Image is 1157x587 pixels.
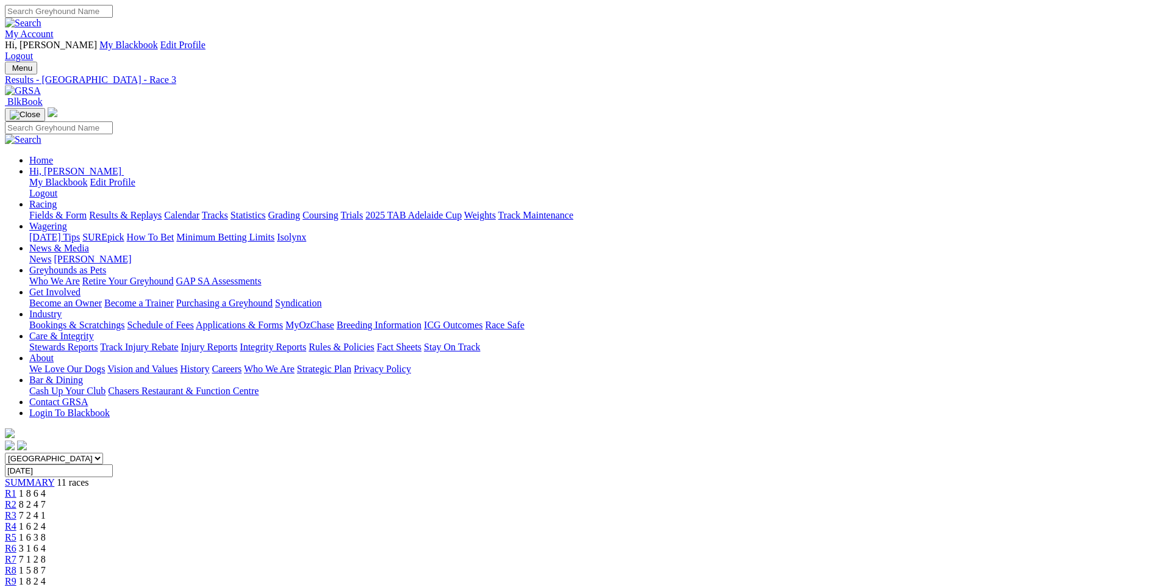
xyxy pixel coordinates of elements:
a: Grading [268,210,300,220]
a: Coursing [303,210,339,220]
a: Stay On Track [424,342,480,352]
a: Logout [29,188,57,198]
a: Track Injury Rebate [100,342,178,352]
a: [PERSON_NAME] [54,254,131,264]
a: MyOzChase [285,320,334,330]
a: My Account [5,29,54,39]
a: R9 [5,576,16,586]
img: logo-grsa-white.png [48,107,57,117]
span: R3 [5,510,16,520]
a: Breeding Information [337,320,421,330]
a: History [180,364,209,374]
img: GRSA [5,85,41,96]
a: How To Bet [127,232,174,242]
a: R6 [5,543,16,553]
div: My Account [5,40,1152,62]
a: Statistics [231,210,266,220]
a: Schedule of Fees [127,320,193,330]
span: SUMMARY [5,477,54,488]
a: Privacy Policy [354,364,411,374]
div: Bar & Dining [29,386,1152,397]
img: Close [10,110,40,120]
a: Rules & Policies [309,342,374,352]
a: Isolynx [277,232,306,242]
input: Search [5,121,113,134]
a: Calendar [164,210,199,220]
a: R4 [5,521,16,531]
div: Racing [29,210,1152,221]
span: 1 8 6 4 [19,488,46,499]
a: Who We Are [29,276,80,286]
a: Results & Replays [89,210,162,220]
a: Integrity Reports [240,342,306,352]
a: R5 [5,532,16,542]
img: logo-grsa-white.png [5,428,15,438]
a: Purchasing a Greyhound [176,298,273,308]
a: Chasers Restaurant & Function Centre [108,386,259,396]
a: Results - [GEOGRAPHIC_DATA] - Race 3 [5,74,1152,85]
a: Tracks [202,210,228,220]
a: My Blackbook [99,40,158,50]
a: Retire Your Greyhound [82,276,174,286]
span: 1 8 2 4 [19,576,46,586]
span: Hi, [PERSON_NAME] [5,40,97,50]
div: Industry [29,320,1152,331]
a: [DATE] Tips [29,232,80,242]
a: R7 [5,554,16,564]
a: Hi, [PERSON_NAME] [29,166,124,176]
a: Vision and Values [107,364,177,374]
a: Get Involved [29,287,81,297]
a: R2 [5,499,16,510]
input: Select date [5,464,113,477]
a: GAP SA Assessments [176,276,262,286]
span: 1 6 2 4 [19,521,46,531]
div: Get Involved [29,298,1152,309]
a: Edit Profile [90,177,135,187]
a: Home [29,155,53,165]
a: Logout [5,51,33,61]
span: 7 1 2 8 [19,554,46,564]
span: 8 2 4 7 [19,499,46,510]
a: Become an Owner [29,298,102,308]
button: Toggle navigation [5,108,45,121]
a: Trials [340,210,363,220]
a: Greyhounds as Pets [29,265,106,275]
a: Wagering [29,221,67,231]
a: Who We Are [244,364,295,374]
div: News & Media [29,254,1152,265]
img: facebook.svg [5,441,15,450]
a: Stewards Reports [29,342,98,352]
a: Careers [212,364,242,374]
span: Menu [12,63,32,73]
div: Care & Integrity [29,342,1152,353]
a: Fields & Form [29,210,87,220]
a: Contact GRSA [29,397,88,407]
a: We Love Our Dogs [29,364,105,374]
a: Applications & Forms [196,320,283,330]
div: Hi, [PERSON_NAME] [29,177,1152,199]
a: SUREpick [82,232,124,242]
a: Edit Profile [160,40,206,50]
div: Greyhounds as Pets [29,276,1152,287]
a: Weights [464,210,496,220]
a: Fact Sheets [377,342,421,352]
a: Cash Up Your Club [29,386,106,396]
img: twitter.svg [17,441,27,450]
img: Search [5,134,41,145]
span: 7 2 4 1 [19,510,46,520]
a: About [29,353,54,363]
a: 2025 TAB Adelaide Cup [365,210,462,220]
a: Syndication [275,298,321,308]
a: R8 [5,565,16,575]
a: BlkBook [5,96,43,107]
a: R1 [5,488,16,499]
a: Login To Blackbook [29,408,110,418]
a: Injury Reports [181,342,237,352]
